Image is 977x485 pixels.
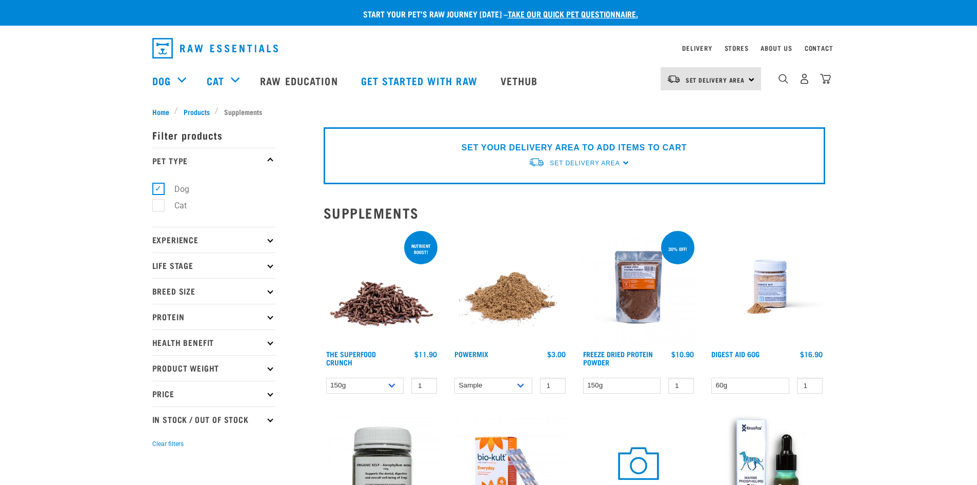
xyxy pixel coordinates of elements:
[411,378,437,394] input: 1
[667,74,681,84] img: van-moving.png
[152,304,275,329] p: Protein
[547,350,566,358] div: $3.00
[452,229,568,345] img: Pile Of PowerMix For Pets
[152,253,275,278] p: Life Stage
[462,142,687,154] p: SET YOUR DELIVERY AREA TO ADD ITEMS TO CART
[800,350,823,358] div: $16.90
[668,378,694,394] input: 1
[797,378,823,394] input: 1
[326,352,376,364] a: The Superfood Crunch
[454,352,488,356] a: Powermix
[152,106,169,117] span: Home
[583,352,653,364] a: Freeze Dried Protein Powder
[158,183,193,196] label: Dog
[404,238,437,260] div: nutrient boost!
[709,229,825,345] img: Raw Essentials Digest Aid Pet Supplement
[761,46,792,50] a: About Us
[490,60,551,101] a: Vethub
[540,378,566,394] input: 1
[324,205,825,221] h2: Supplements
[725,46,749,50] a: Stores
[184,106,210,117] span: Products
[152,106,825,117] nav: breadcrumbs
[682,46,712,50] a: Delivery
[144,34,833,63] nav: dropdown navigation
[351,60,490,101] a: Get started with Raw
[152,106,175,117] a: Home
[324,229,440,345] img: 1311 Superfood Crunch 01
[711,352,760,356] a: Digest Aid 60g
[152,148,275,173] p: Pet Type
[152,38,278,59] img: Raw Essentials Logo
[671,350,694,358] div: $10.90
[178,106,215,117] a: Products
[581,229,697,345] img: FD Protein Powder
[250,60,350,101] a: Raw Education
[779,74,788,84] img: home-icon-1@2x.png
[799,73,810,84] img: user.png
[152,227,275,253] p: Experience
[664,241,692,257] div: 30% off!
[152,329,275,355] p: Health Benefit
[152,439,184,449] button: Clear filters
[152,406,275,432] p: In Stock / Out Of Stock
[152,381,275,406] p: Price
[528,157,545,168] img: van-moving.png
[207,73,224,88] a: Cat
[508,11,638,16] a: take our quick pet questionnaire.
[686,78,745,82] span: Set Delivery Area
[152,73,171,88] a: Dog
[414,350,437,358] div: $11.90
[152,355,275,381] p: Product Weight
[820,73,831,84] img: home-icon@2x.png
[158,199,191,212] label: Cat
[152,278,275,304] p: Breed Size
[152,122,275,148] p: Filter products
[550,160,620,167] span: Set Delivery Area
[805,46,833,50] a: Contact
